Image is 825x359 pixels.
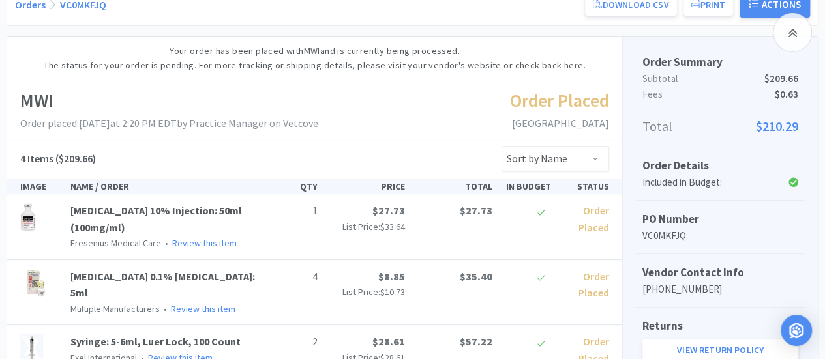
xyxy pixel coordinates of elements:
div: Open Intercom Messenger [781,315,812,346]
span: Fresenius Medical Care [70,237,161,249]
span: 4 Items [20,152,53,165]
a: Review this item [171,303,235,315]
span: Multiple Manufacturers [70,303,160,315]
p: 2 [270,334,318,351]
a: [MEDICAL_DATA] 0.1% [MEDICAL_DATA]: 5ml [70,270,255,300]
span: $0.63 [775,87,798,102]
div: Your order has been placed with MWI and is currently being processed. The status for your order i... [7,37,622,80]
span: Order Placed [510,89,609,112]
img: 7cf762d81d5e4d84ae0edd57cf603541_257680.png [20,203,36,231]
p: [GEOGRAPHIC_DATA] [510,115,609,132]
span: $10.73 [380,286,405,298]
h5: Order Details [642,157,798,175]
h5: Vendor Contact Info [642,264,798,281]
img: 46c68218997d4564b0c04eb6abdb90ff_8410.png [20,268,49,297]
span: Order Placed [578,270,609,300]
span: $209.66 [764,71,798,87]
h5: PO Number [642,210,798,228]
h5: Order Summary [642,53,798,71]
a: Syringe: 5-6ml, Luer Lock, 100 Count [70,335,241,348]
span: $33.64 [380,221,405,233]
p: Fees [642,87,798,102]
span: $28.61 [372,335,405,348]
p: Order placed: [DATE] at 2:20 PM EDT by Practice Manager on Vetcove [20,115,318,132]
div: Included in Budget: [642,175,746,190]
div: NAME / ORDER [65,179,265,194]
span: • [163,237,170,249]
p: Total [642,116,798,137]
span: $8.85 [378,270,405,283]
span: $35.40 [460,270,492,283]
p: [PHONE_NUMBER] [642,281,798,297]
div: TOTAL [410,179,498,194]
h1: MWI [20,86,318,115]
a: [MEDICAL_DATA] 10% Injection: 50ml (100mg/ml) [70,204,242,234]
a: Review this item [172,237,237,249]
p: List Price: [328,220,405,234]
span: • [162,303,169,315]
div: QTY [265,179,323,194]
h5: ($209.66) [20,151,96,167]
span: $27.73 [460,204,492,217]
p: List Price: [328,285,405,299]
span: $27.73 [372,204,405,217]
span: Order Placed [578,204,609,234]
span: $210.29 [756,116,798,137]
p: VC0MKFJQ [642,228,798,244]
div: IN BUDGET [498,179,556,194]
p: 1 [270,203,318,220]
p: 4 [270,268,318,285]
span: $57.22 [460,335,492,348]
div: PRICE [323,179,410,194]
div: STATUS [556,179,614,194]
div: IMAGE [15,179,65,194]
h5: Returns [642,317,798,335]
p: Subtotal [642,71,798,87]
